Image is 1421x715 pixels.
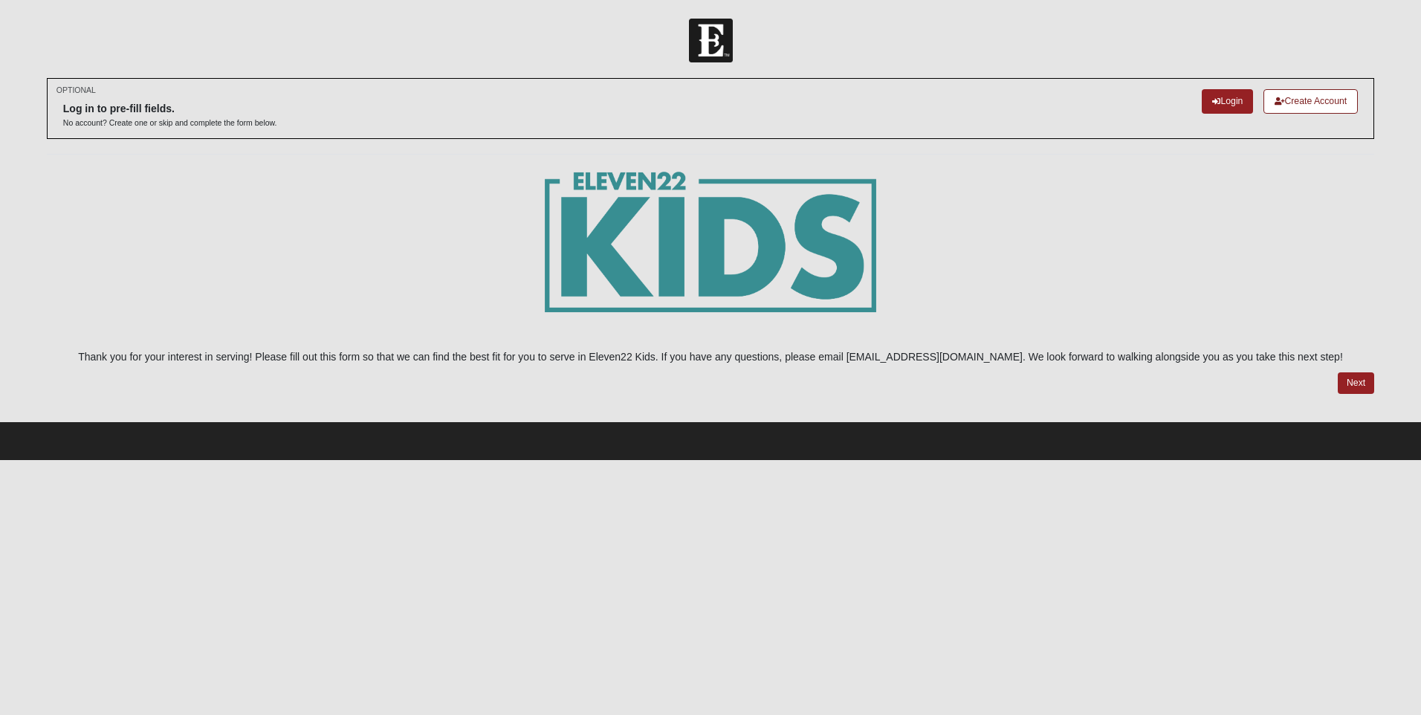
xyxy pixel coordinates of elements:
a: Login [1202,89,1253,114]
small: OPTIONAL [56,85,96,96]
p: Thank you for your interest in serving! Please fill out this form so that we can find the best fi... [47,349,1374,365]
p: No account? Create one or skip and complete the form below. [63,117,277,129]
img: E22_kids_logogrn-01.png [545,169,877,341]
a: Create Account [1263,89,1358,114]
img: Church of Eleven22 Logo [689,19,733,62]
h6: Log in to pre-fill fields. [63,103,277,115]
a: Next [1338,372,1374,394]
